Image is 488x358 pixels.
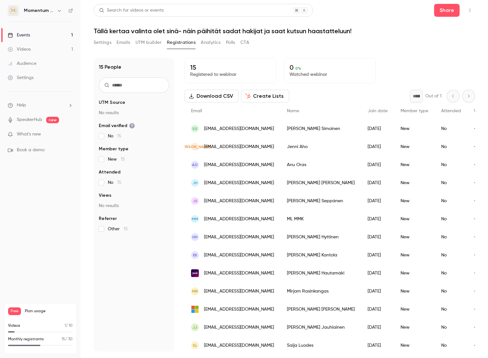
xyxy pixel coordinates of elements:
span: MM [192,216,198,222]
span: Member type [401,109,428,113]
span: Email verified [99,123,135,129]
div: New [394,318,435,336]
span: [EMAIL_ADDRESS][DOMAIN_NAME] [204,324,274,331]
button: Polls [226,37,235,48]
div: New [394,192,435,210]
span: [EMAIL_ADDRESS][DOMAIN_NAME] [204,144,274,150]
span: Book a demo [17,147,45,154]
span: [EMAIL_ADDRESS][DOMAIN_NAME] [204,162,274,168]
div: No [435,174,467,192]
div: [DATE] [361,192,394,210]
h6: Momentum Renaissance [24,7,54,14]
button: Settings [94,37,111,48]
button: Registrations [167,37,196,48]
span: [EMAIL_ADDRESS][DOMAIN_NAME] [204,234,274,241]
div: New [394,300,435,318]
p: Monthly registrants [8,336,44,342]
img: Momentum Renaissance [8,5,18,16]
span: Attended [441,109,461,113]
span: Join date [368,109,388,113]
span: [EMAIL_ADDRESS][DOMAIN_NAME] [204,125,274,132]
span: Email [191,109,202,113]
h1: 15 People [99,63,121,71]
span: [EMAIL_ADDRESS][DOMAIN_NAME] [204,306,274,313]
div: [DATE] [361,264,394,282]
div: Videos [8,46,31,53]
div: [DATE] [361,156,394,174]
div: New [394,246,435,264]
button: Analytics [201,37,221,48]
div: No [435,120,467,138]
span: UTM Source [99,99,125,106]
p: No results [99,203,169,209]
div: No [435,264,467,282]
div: [DATE] [361,246,394,264]
span: [PERSON_NAME] [180,144,210,150]
span: JJ [193,324,197,330]
span: 1 [65,324,66,328]
p: / 10 [65,323,73,329]
div: [DATE] [361,210,394,228]
div: No [435,318,467,336]
span: [EMAIL_ADDRESS][DOMAIN_NAME] [204,198,274,204]
p: 15 [190,64,271,71]
span: New [108,156,125,163]
div: Jenni Aho [280,138,361,156]
span: SL [193,343,197,348]
span: Help [17,102,26,109]
div: ML MMK [280,210,361,228]
div: [PERSON_NAME] Hyttinen [280,228,361,246]
span: [EMAIL_ADDRESS][DOMAIN_NAME] [204,288,274,295]
span: Referrer [99,215,117,222]
span: Member type [99,146,128,152]
button: Emails [117,37,130,48]
div: [DATE] [361,318,394,336]
span: [EMAIL_ADDRESS][DOMAIN_NAME] [204,216,274,223]
div: Saija Luodes [280,336,361,354]
span: Free [8,307,21,315]
span: Other [108,226,128,232]
p: Watched webinar [290,71,370,78]
div: [PERSON_NAME] Seppänen [280,192,361,210]
div: [DATE] [361,300,394,318]
div: [DATE] [361,174,394,192]
iframe: Noticeable Trigger [65,132,73,137]
div: [DATE] [361,336,394,354]
span: Views [99,192,111,199]
span: No [108,179,121,186]
div: No [435,246,467,264]
div: Settings [8,75,34,81]
div: [PERSON_NAME] Kantola [280,246,361,264]
p: 0 [290,64,370,71]
span: 15 [62,337,65,341]
button: Share [434,4,460,17]
div: New [394,282,435,300]
span: 15 [117,180,121,185]
span: Plan usage [25,309,73,314]
div: No [435,192,467,210]
span: SS [192,126,198,132]
div: No [435,228,467,246]
span: No [108,133,121,139]
h1: Tällä kertaa valinta olet sinä- näin päihität sadat hakijat ja saat kutsun haastatteluun! [94,27,475,35]
p: Out of 1 [425,93,442,99]
div: New [394,156,435,174]
p: No results [99,110,169,116]
span: [EMAIL_ADDRESS][DOMAIN_NAME] [204,270,274,277]
span: [EMAIL_ADDRESS][DOMAIN_NAME] [204,180,274,186]
span: Views [474,109,486,113]
span: [EMAIL_ADDRESS][DOMAIN_NAME] [204,342,274,349]
p: Registered to webinar [190,71,271,78]
span: AO [192,162,198,168]
div: New [394,138,435,156]
span: new [46,117,59,123]
a: SpeakerHub [17,116,42,123]
div: New [394,210,435,228]
div: [DATE] [361,228,394,246]
span: JH [193,180,198,186]
span: Name [287,109,299,113]
div: New [394,228,435,246]
div: Search for videos or events [99,7,164,14]
span: JS [193,198,198,204]
span: HH [192,234,198,240]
